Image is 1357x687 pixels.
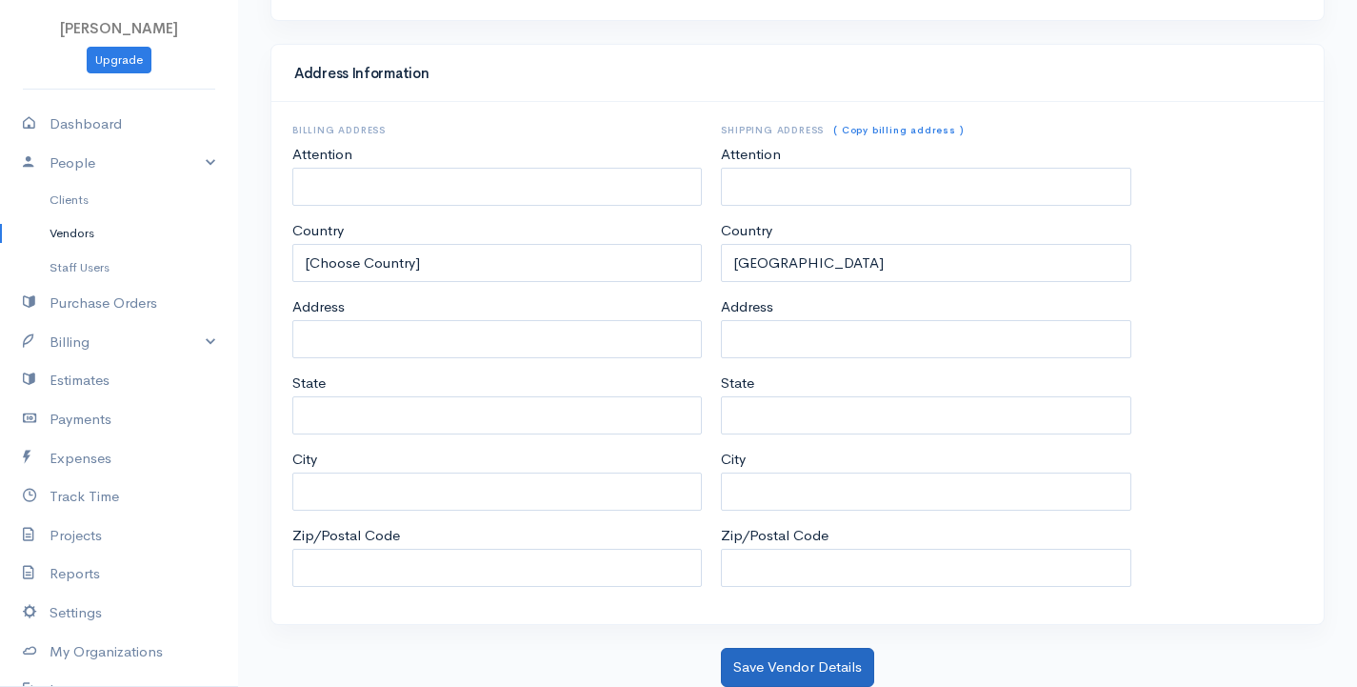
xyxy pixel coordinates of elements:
label: Zip/Postal Code [292,525,400,547]
span: [PERSON_NAME] [60,19,178,37]
label: Country [721,220,772,242]
label: Address [292,296,345,318]
h6: Billing Address [292,125,702,135]
label: City [292,449,317,471]
a: ( Copy billing address ) [833,124,963,136]
label: Attention [721,144,781,166]
label: City [721,449,746,471]
label: Zip/Postal Code [721,525,828,547]
label: Country [292,220,344,242]
a: Upgrade [87,47,151,74]
label: Attention [292,144,352,166]
label: State [292,373,326,394]
label: Address [721,296,773,318]
button: Save Vendor Details [721,648,874,687]
h6: Shipping Address [721,125,1130,135]
h4: Address Information [294,66,1301,82]
label: State [721,373,754,394]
